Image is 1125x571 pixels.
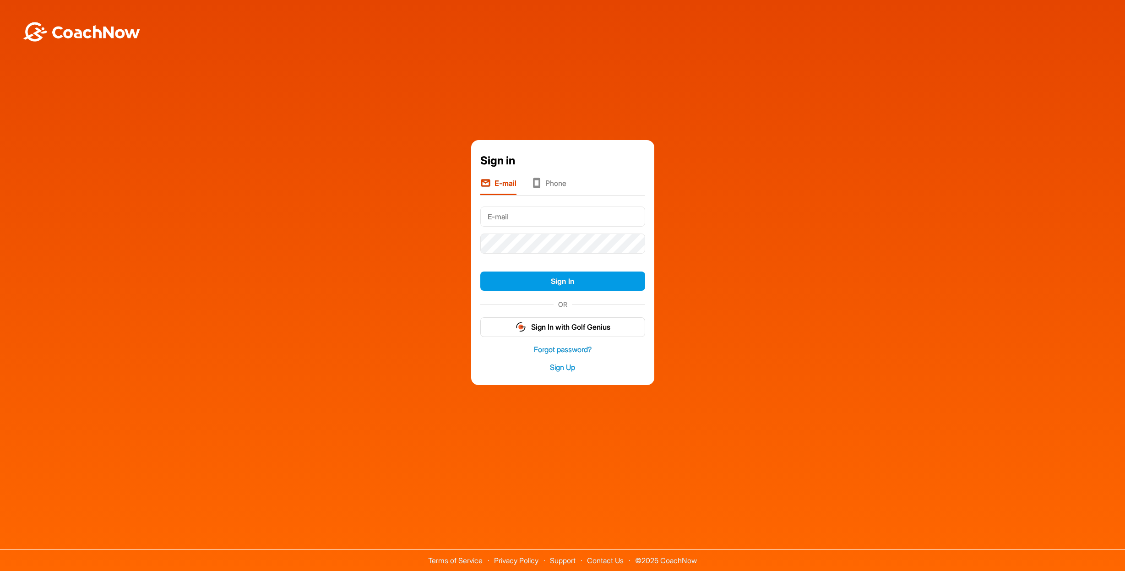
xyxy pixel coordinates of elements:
[480,317,645,337] button: Sign In with Golf Genius
[480,272,645,291] button: Sign In
[587,556,624,565] a: Contact Us
[480,344,645,355] a: Forgot password?
[554,299,572,309] span: OR
[480,207,645,227] input: E-mail
[630,550,701,564] span: © 2025 CoachNow
[428,556,483,565] a: Terms of Service
[531,178,566,195] li: Phone
[480,152,645,169] div: Sign in
[480,178,516,195] li: E-mail
[480,362,645,373] a: Sign Up
[494,556,538,565] a: Privacy Policy
[22,22,141,42] img: BwLJSsUCoWCh5upNqxVrqldRgqLPVwmV24tXu5FoVAoFEpwwqQ3VIfuoInZCoVCoTD4vwADAC3ZFMkVEQFDAAAAAElFTkSuQmCC
[515,321,527,332] img: gg_logo
[550,556,576,565] a: Support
